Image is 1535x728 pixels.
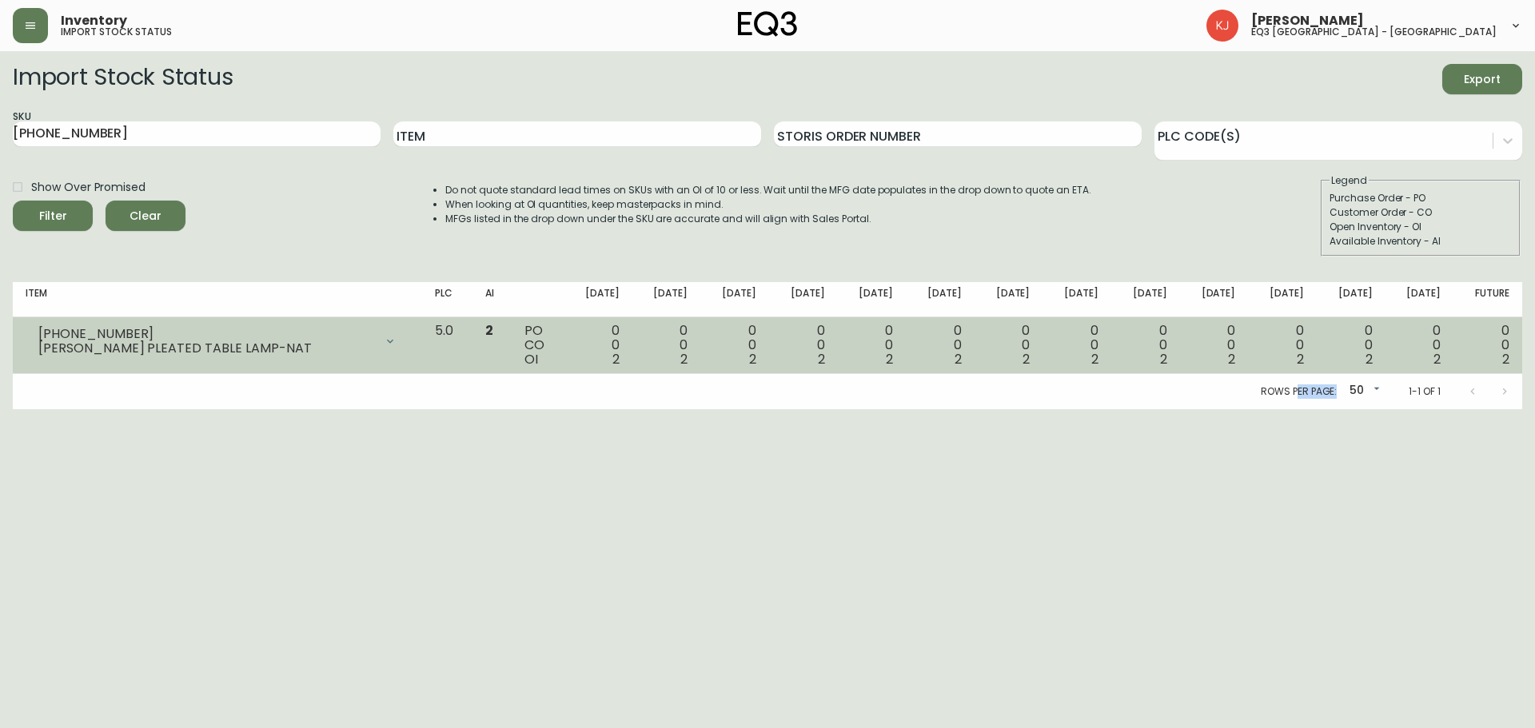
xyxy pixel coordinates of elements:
[975,282,1043,317] th: [DATE]
[886,350,893,368] span: 2
[38,327,374,341] div: [PHONE_NUMBER]
[1317,282,1385,317] th: [DATE]
[1111,282,1180,317] th: [DATE]
[1206,10,1238,42] img: 24a625d34e264d2520941288c4a55f8e
[39,206,67,226] div: Filter
[1251,14,1364,27] span: [PERSON_NAME]
[1330,205,1512,220] div: Customer Order - CO
[1409,384,1441,399] p: 1-1 of 1
[1433,350,1441,368] span: 2
[713,324,756,367] div: 0 0
[850,324,893,367] div: 0 0
[700,282,769,317] th: [DATE]
[1330,234,1512,249] div: Available Inventory - AI
[1160,350,1167,368] span: 2
[1343,378,1383,404] div: 50
[1366,350,1373,368] span: 2
[445,183,1091,197] li: Do not quote standard lead times on SKUs with an OI of 10 or less. Wait until the MFG date popula...
[1055,324,1098,367] div: 0 0
[1023,350,1030,368] span: 2
[1261,384,1337,399] p: Rows per page:
[1248,282,1317,317] th: [DATE]
[472,282,512,317] th: AI
[632,282,701,317] th: [DATE]
[1330,324,1373,367] div: 0 0
[106,201,185,231] button: Clear
[445,197,1091,212] li: When looking at OI quantities, keep masterpacks in mind.
[919,324,962,367] div: 0 0
[1297,350,1304,368] span: 2
[1385,282,1454,317] th: [DATE]
[61,14,127,27] span: Inventory
[1091,350,1098,368] span: 2
[564,282,632,317] th: [DATE]
[680,350,688,368] span: 2
[906,282,975,317] th: [DATE]
[38,341,374,356] div: [PERSON_NAME] PLEATED TABLE LAMP-NAT
[1398,324,1441,367] div: 0 0
[1193,324,1236,367] div: 0 0
[749,350,756,368] span: 2
[485,321,493,340] span: 2
[738,11,797,37] img: logo
[1043,282,1111,317] th: [DATE]
[1251,27,1497,37] h5: eq3 [GEOGRAPHIC_DATA] - [GEOGRAPHIC_DATA]
[782,324,825,367] div: 0 0
[769,282,838,317] th: [DATE]
[1330,173,1369,188] legend: Legend
[26,324,409,359] div: [PHONE_NUMBER][PERSON_NAME] PLEATED TABLE LAMP-NAT
[837,282,906,317] th: [DATE]
[1453,282,1522,317] th: Future
[612,350,620,368] span: 2
[524,350,538,368] span: OI
[1442,64,1522,94] button: Export
[13,282,422,317] th: Item
[1455,70,1509,90] span: Export
[422,282,472,317] th: PLC
[1330,220,1512,234] div: Open Inventory - OI
[1180,282,1249,317] th: [DATE]
[61,27,172,37] h5: import stock status
[445,212,1091,226] li: MFGs listed in the drop down under the SKU are accurate and will align with Sales Portal.
[1228,350,1235,368] span: 2
[818,350,825,368] span: 2
[1261,324,1304,367] div: 0 0
[422,317,472,374] td: 5.0
[987,324,1031,367] div: 0 0
[1466,324,1509,367] div: 0 0
[1330,191,1512,205] div: Purchase Order - PO
[524,324,551,367] div: PO CO
[576,324,620,367] div: 0 0
[1502,350,1509,368] span: 2
[13,201,93,231] button: Filter
[13,64,233,94] h2: Import Stock Status
[31,179,146,196] span: Show Over Promised
[1124,324,1167,367] div: 0 0
[955,350,962,368] span: 2
[118,206,173,226] span: Clear
[645,324,688,367] div: 0 0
